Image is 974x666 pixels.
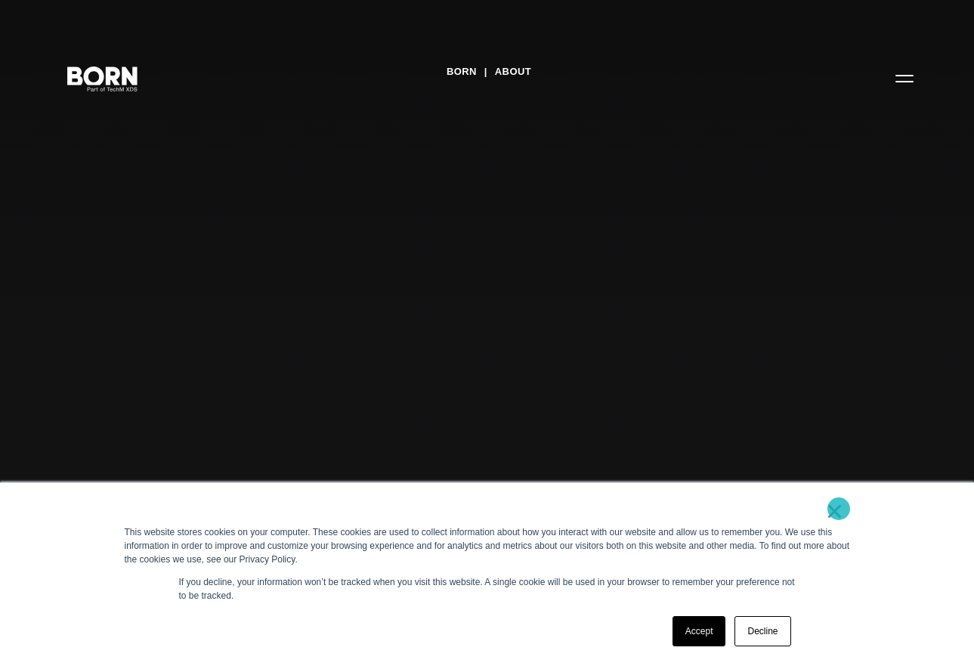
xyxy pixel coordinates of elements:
a: BORN [447,60,477,83]
a: About [495,60,531,83]
button: Open [886,62,923,94]
div: This website stores cookies on your computer. These cookies are used to collect information about... [125,525,850,566]
p: If you decline, your information won’t be tracked when you visit this website. A single cookie wi... [179,575,796,602]
a: Decline [734,616,790,646]
a: Accept [673,616,726,646]
a: × [826,504,844,518]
